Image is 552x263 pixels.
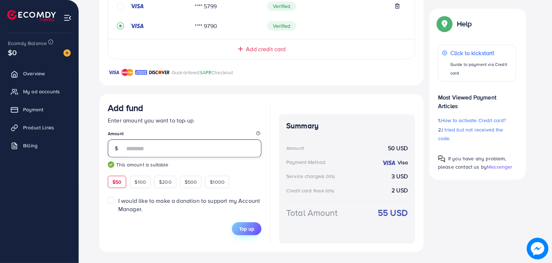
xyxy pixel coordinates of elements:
[267,21,296,31] span: Verified
[149,68,170,77] img: brand
[135,68,147,77] img: brand
[232,222,261,235] button: Top up
[450,60,512,77] p: Guide to payment via Credit card
[5,120,73,135] a: Product Links
[112,178,122,186] span: $50
[286,159,325,166] div: Payment Method
[210,178,225,186] span: $1000
[286,121,408,130] h4: Summary
[8,47,17,58] span: $0
[23,70,45,77] span: Overview
[438,126,503,142] span: I tried but not received the code.
[63,14,72,22] img: menu
[441,117,506,124] span: How to activate Credit card?
[457,19,472,28] p: Help
[23,124,54,131] span: Product Links
[392,186,408,195] strong: 2 USD
[5,102,73,117] a: Payment
[450,49,512,57] p: Click to kickstart!
[63,49,71,57] img: image
[118,197,260,213] span: I would like to make a donation to support my Account Manager.
[392,172,408,180] strong: 3 USD
[438,116,516,125] p: 1.
[438,155,506,170] span: If you have any problem, please contact us by
[185,178,197,186] span: $500
[286,144,304,152] div: Amount
[172,68,233,77] p: Guaranteed Checkout
[438,125,516,143] p: 2.
[23,142,37,149] span: Billing
[246,45,286,53] span: Add credit card
[134,178,146,186] span: $100
[438,87,516,110] p: Most Viewed Payment Articles
[8,40,47,47] span: Ecomdy Balance
[122,68,133,77] img: brand
[286,187,337,194] div: Credit card fee
[5,84,73,99] a: My ad accounts
[286,206,337,219] div: Total Amount
[5,66,73,81] a: Overview
[529,240,546,257] img: image
[159,178,172,186] span: $200
[438,17,451,30] img: Popup guide
[487,163,512,170] span: Messenger
[199,69,212,76] span: SAFE
[117,3,124,10] svg: circle
[108,68,120,77] img: brand
[381,160,396,166] img: credit
[108,116,261,125] p: Enter amount you want to top-up
[130,3,144,9] img: credit
[321,174,335,179] small: (6.00%)
[286,173,337,180] div: Service charge
[23,106,43,113] span: Payment
[108,103,143,113] h3: Add fund
[108,161,114,168] img: guide
[23,88,60,95] span: My ad accounts
[321,188,334,194] small: (4.00%)
[7,10,56,21] img: logo
[5,138,73,153] a: Billing
[398,159,408,166] strong: Visa
[108,130,261,139] legend: Amount
[378,206,408,219] strong: 55 USD
[117,22,124,30] svg: record circle
[239,225,254,232] span: Top up
[130,23,144,29] img: credit
[388,144,408,152] strong: 50 USD
[267,1,296,11] span: Verified
[108,161,261,168] small: This amount is suitable
[438,155,445,162] img: Popup guide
